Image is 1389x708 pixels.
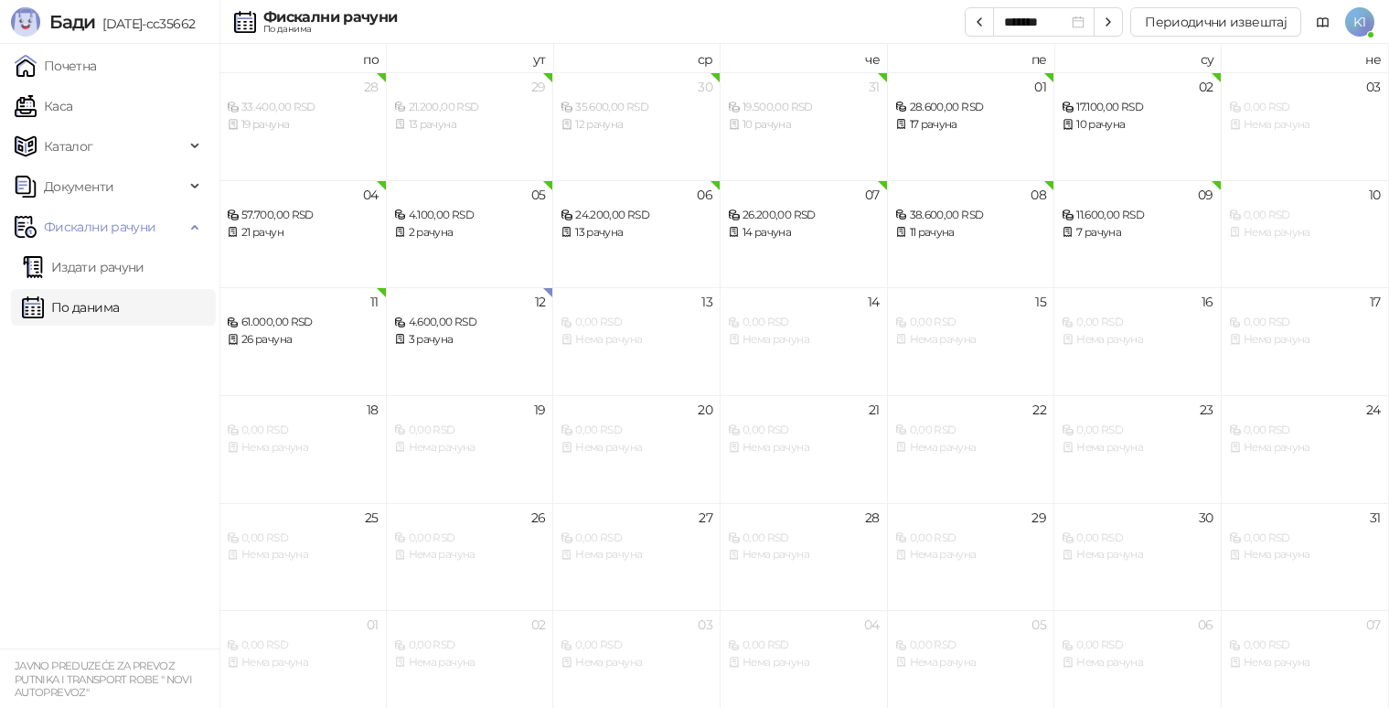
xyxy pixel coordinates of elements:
[721,180,888,288] td: 2025-08-07
[561,331,712,349] div: Нема рачуна
[219,287,387,395] td: 2025-08-11
[1062,224,1213,241] div: 7 рачуна
[553,395,721,503] td: 2025-08-20
[1222,503,1389,611] td: 2025-08-31
[553,503,721,611] td: 2025-08-27
[561,439,712,456] div: Нема рачуна
[1229,331,1381,349] div: Нема рачуна
[1229,637,1381,654] div: 0,00 RSD
[1054,72,1222,180] td: 2025-08-02
[1366,618,1381,631] div: 07
[1229,116,1381,134] div: Нема рачуна
[699,511,712,524] div: 27
[1200,403,1213,416] div: 23
[394,99,546,116] div: 21.200,00 RSD
[721,395,888,503] td: 2025-08-21
[1229,314,1381,331] div: 0,00 RSD
[1222,287,1389,395] td: 2025-08-17
[1198,188,1213,201] div: 09
[1370,511,1381,524] div: 31
[531,80,546,93] div: 29
[1199,511,1213,524] div: 30
[227,331,379,349] div: 26 рачуна
[364,80,379,93] div: 28
[1035,295,1046,308] div: 15
[1062,99,1213,116] div: 17.100,00 RSD
[895,224,1047,241] div: 11 рачуна
[15,660,192,699] small: JAVNO PREDUZEĆE ZA PREVOZ PUTNIKA I TRANSPORT ROBE " NOVI AUTOPREVOZ"
[1062,546,1213,563] div: Нема рачуна
[561,224,712,241] div: 13 рачуна
[44,128,93,165] span: Каталог
[365,511,379,524] div: 25
[1062,116,1213,134] div: 10 рачуна
[1054,44,1222,72] th: су
[1130,7,1301,37] button: Периодични извештај
[888,503,1055,611] td: 2025-08-29
[1199,80,1213,93] div: 02
[698,618,712,631] div: 03
[895,439,1047,456] div: Нема рачуна
[728,439,880,456] div: Нема рачуна
[1229,99,1381,116] div: 0,00 RSD
[728,207,880,224] div: 26.200,00 RSD
[394,637,546,654] div: 0,00 RSD
[561,99,712,116] div: 35.600,00 RSD
[1034,80,1046,93] div: 01
[888,287,1055,395] td: 2025-08-15
[22,289,119,326] a: По данима
[1370,295,1381,308] div: 17
[227,546,379,563] div: Нема рачуна
[387,395,554,503] td: 2025-08-19
[394,439,546,456] div: Нема рачуна
[387,72,554,180] td: 2025-07-29
[895,207,1047,224] div: 38.600,00 RSD
[728,422,880,439] div: 0,00 RSD
[869,80,880,93] div: 31
[888,44,1055,72] th: пе
[531,188,546,201] div: 05
[1229,224,1381,241] div: Нема рачуна
[531,511,546,524] div: 26
[1031,188,1046,201] div: 08
[1309,7,1338,37] a: Документација
[1062,314,1213,331] div: 0,00 RSD
[227,207,379,224] div: 57.700,00 RSD
[1031,618,1046,631] div: 05
[1062,654,1213,671] div: Нема рачуна
[1032,403,1046,416] div: 22
[728,224,880,241] div: 14 рачуна
[865,511,880,524] div: 28
[394,116,546,134] div: 13 рачуна
[394,530,546,547] div: 0,00 RSD
[227,99,379,116] div: 33.400,00 RSD
[367,403,379,416] div: 18
[701,295,712,308] div: 13
[263,25,397,34] div: По данима
[363,188,379,201] div: 04
[895,654,1047,671] div: Нема рачуна
[561,546,712,563] div: Нема рачуна
[394,331,546,349] div: 3 рачуна
[728,637,880,654] div: 0,00 RSD
[1198,618,1213,631] div: 06
[1229,530,1381,547] div: 0,00 RSD
[561,637,712,654] div: 0,00 RSD
[15,88,72,124] a: Каса
[387,44,554,72] th: ут
[728,331,880,349] div: Нема рачуна
[44,168,113,205] span: Документи
[535,295,546,308] div: 12
[227,422,379,439] div: 0,00 RSD
[1229,546,1381,563] div: Нема рачуна
[561,654,712,671] div: Нема рачуна
[1222,180,1389,288] td: 2025-08-10
[387,180,554,288] td: 2025-08-05
[553,287,721,395] td: 2025-08-13
[394,422,546,439] div: 0,00 RSD
[394,207,546,224] div: 4.100,00 RSD
[895,116,1047,134] div: 17 рачуна
[895,530,1047,547] div: 0,00 RSD
[888,180,1055,288] td: 2025-08-08
[1062,637,1213,654] div: 0,00 RSD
